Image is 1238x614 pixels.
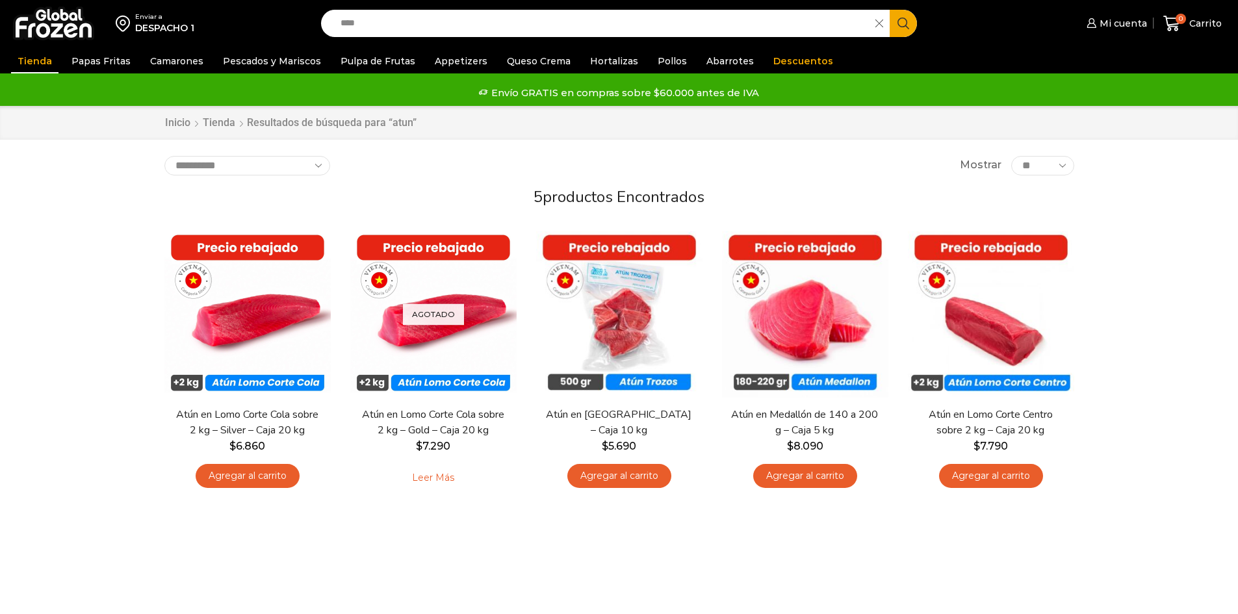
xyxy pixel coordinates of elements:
[144,49,210,73] a: Camarones
[135,21,194,34] div: DESPACHO 1
[534,186,543,207] span: 5
[916,407,1065,437] a: Atún en Lomo Corte Centro sobre 2 kg – Caja 20 kg
[500,49,577,73] a: Queso Crema
[416,440,450,452] bdi: 7.290
[1083,10,1147,36] a: Mi cuenta
[428,49,494,73] a: Appetizers
[116,12,135,34] img: address-field-icon.svg
[974,440,980,452] span: $
[403,304,464,326] p: Agotado
[11,49,58,73] a: Tienda
[543,186,704,207] span: productos encontrados
[334,49,422,73] a: Pulpa de Frutas
[1096,17,1147,30] span: Mi cuenta
[700,49,760,73] a: Abarrotes
[202,116,236,131] a: Tienda
[767,49,840,73] a: Descuentos
[753,464,857,488] a: Agregar al carrito: “Atún en Medallón de 140 a 200 g - Caja 5 kg”
[651,49,693,73] a: Pollos
[1186,17,1222,30] span: Carrito
[164,116,417,131] nav: Breadcrumb
[787,440,793,452] span: $
[890,10,917,37] button: Search button
[247,116,417,129] h1: Resultados de búsqueda para “atun”
[229,440,236,452] span: $
[960,158,1001,173] span: Mostrar
[358,407,508,437] a: Atún en Lomo Corte Cola sobre 2 kg – Gold – Caja 20 kg
[135,12,194,21] div: Enviar a
[567,464,671,488] a: Agregar al carrito: “Atún en Trozos - Caja 10 kg”
[787,440,823,452] bdi: 8.090
[1160,8,1225,39] a: 0 Carrito
[544,407,693,437] a: Atún en [GEOGRAPHIC_DATA] – Caja 10 kg
[1176,14,1186,24] span: 0
[584,49,645,73] a: Hortalizas
[416,440,422,452] span: $
[164,116,191,131] a: Inicio
[172,407,322,437] a: Atún en Lomo Corte Cola sobre 2 kg – Silver – Caja 20 kg
[196,464,300,488] a: Agregar al carrito: “Atún en Lomo Corte Cola sobre 2 kg - Silver - Caja 20 kg”
[602,440,636,452] bdi: 5.690
[602,440,608,452] span: $
[974,440,1008,452] bdi: 7.790
[216,49,328,73] a: Pescados y Mariscos
[939,464,1043,488] a: Agregar al carrito: “Atún en Lomo Corte Centro sobre 2 kg - Caja 20 kg”
[65,49,137,73] a: Papas Fritas
[730,407,879,437] a: Atún en Medallón de 140 a 200 g – Caja 5 kg
[392,464,474,491] a: Leé más sobre “Atún en Lomo Corte Cola sobre 2 kg - Gold – Caja 20 kg”
[229,440,265,452] bdi: 6.860
[164,156,330,175] select: Pedido de la tienda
